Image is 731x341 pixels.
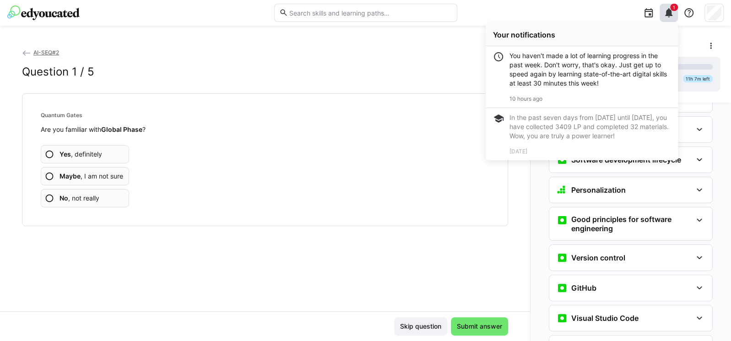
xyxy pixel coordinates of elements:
[509,148,527,155] span: [DATE]
[509,95,542,102] span: 10 hours ago
[509,113,671,141] div: In the past seven days from [DATE] until [DATE], you have collected 3409 LP and completed 32 mate...
[683,75,713,82] div: 11h 7m left
[288,9,452,17] input: Search skills and learning paths…
[22,49,59,56] a: AI-SEQ#2
[22,65,94,79] h2: Question 1 / 5
[101,125,142,133] strong: Global Phase
[33,49,59,56] span: AI-SEQ#2
[60,172,123,181] span: , I am not sure
[509,51,671,88] div: You haven't made a lot of learning progress in the past week. Don't worry, that's okay. Just get ...
[673,5,675,10] span: 1
[571,185,626,195] h3: Personalization
[41,125,146,133] span: Are you familiar with ?
[60,172,81,180] b: Maybe
[493,30,671,39] div: Your notifications
[571,283,596,292] h3: GitHub
[571,215,692,233] h3: Good principles for software engineering
[399,322,443,331] span: Skip question
[571,314,639,323] h3: Visual Studio Code
[451,317,508,336] button: Submit answer
[455,322,504,331] span: Submit answer
[60,150,71,158] b: Yes
[394,317,447,336] button: Skip question
[60,150,102,159] span: , definitely
[60,194,68,202] b: No
[571,253,625,262] h3: Version control
[60,194,99,203] span: , not really
[41,112,489,119] h4: Quantum Gates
